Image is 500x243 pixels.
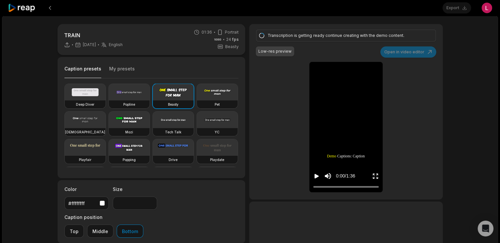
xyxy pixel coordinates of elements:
h3: Pet [215,102,220,107]
div: Low-res preview [258,48,292,54]
h3: [DEMOGRAPHIC_DATA] [65,129,105,135]
h3: Drive [169,157,178,162]
button: Middle [87,225,113,238]
h3: Popline [123,102,135,107]
span: Portrait [225,29,239,35]
span: [DATE] [83,42,96,47]
span: Demo [327,153,336,159]
button: Top [64,225,84,238]
h3: Playfair [79,157,91,162]
button: Caption presets [64,66,101,78]
button: Enter Fullscreen [372,170,379,182]
h3: Beasty [168,102,179,107]
span: 01:36 [202,29,212,35]
button: Mute sound [324,172,332,180]
h3: Mozi [125,129,133,135]
label: Caption position [64,214,143,221]
div: 0:00 / 1:36 [336,173,355,179]
div: Open Intercom Messenger [478,221,493,236]
span: 24 [226,37,239,42]
div: Transcription is getting ready continue creating with the demo content. [268,33,422,39]
h3: Popping [123,157,136,162]
span: fps [232,37,239,42]
label: Color [64,186,109,193]
button: Play video [313,170,320,182]
div: #ffffffff [68,200,97,207]
span: Beasty [225,44,239,50]
span: English [109,42,123,47]
h3: Playdate [210,157,224,162]
button: My presets [109,66,135,78]
p: TRAIN [64,31,123,39]
h3: Tech Talk [165,129,181,135]
label: Size [113,186,157,193]
h3: YC [215,129,220,135]
h3: Deep Diver [76,102,94,107]
button: #ffffffff [64,197,109,210]
button: Bottom [117,225,143,238]
span: Captions: [337,153,352,159]
span: Caption [353,153,365,159]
